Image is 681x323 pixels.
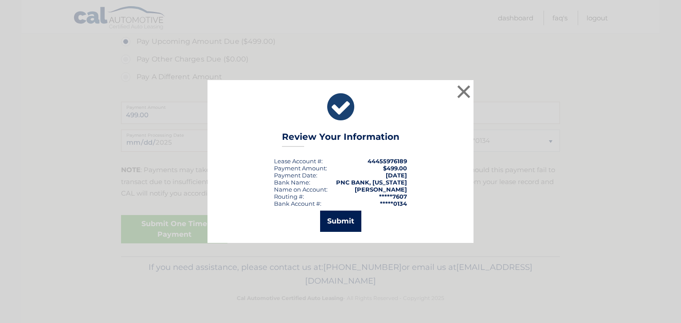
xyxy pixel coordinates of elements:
[355,186,407,193] strong: [PERSON_NAME]
[386,172,407,179] span: [DATE]
[274,172,316,179] span: Payment Date
[336,179,407,186] strong: PNC BANK, [US_STATE]
[455,83,473,100] button: ×
[274,172,317,179] div: :
[383,165,407,172] span: $499.00
[320,211,361,232] button: Submit
[274,179,310,186] div: Bank Name:
[274,165,327,172] div: Payment Amount:
[274,193,304,200] div: Routing #:
[274,158,323,165] div: Lease Account #:
[274,186,328,193] div: Name on Account:
[368,158,407,165] strong: 44455976189
[274,200,321,207] div: Bank Account #:
[282,131,399,147] h3: Review Your Information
